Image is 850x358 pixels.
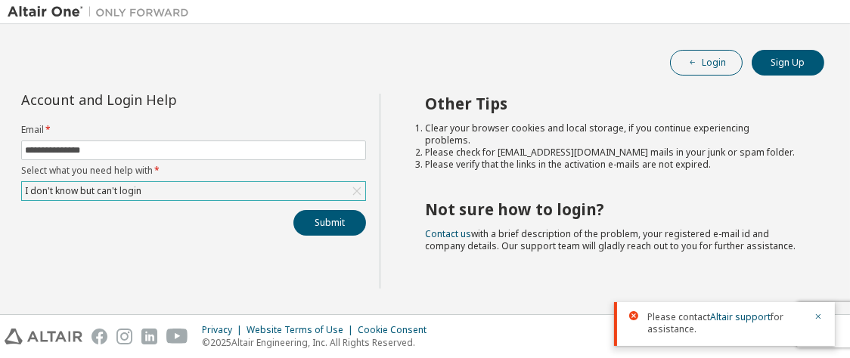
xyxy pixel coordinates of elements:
[5,329,82,344] img: altair_logo.svg
[166,329,188,344] img: youtube.svg
[426,159,798,171] li: Please verify that the links in the activation e-mails are not expired.
[293,210,366,236] button: Submit
[21,124,366,136] label: Email
[710,310,771,323] a: Altair support
[426,147,798,159] li: Please check for [EMAIL_ADDRESS][DOMAIN_NAME] mails in your junk or spam folder.
[21,165,366,177] label: Select what you need help with
[426,227,472,240] a: Contact us
[426,227,796,252] span: with a brief description of the problem, your registered e-mail id and company details. Our suppo...
[426,122,798,147] li: Clear your browser cookies and local storage, if you continue experiencing problems.
[426,94,798,113] h2: Other Tips
[647,311,805,335] span: Please contact for assistance.
[21,94,297,106] div: Account and Login Help
[8,5,197,20] img: Altair One
[752,50,824,76] button: Sign Up
[358,324,436,336] div: Cookie Consent
[670,50,743,76] button: Login
[141,329,157,344] img: linkedin.svg
[92,329,107,344] img: facebook.svg
[202,336,436,349] p: © 2025 Altair Engineering, Inc. All Rights Reserved.
[426,199,798,219] h2: Not sure how to login?
[22,182,365,200] div: I don't know but can't login
[116,329,132,344] img: instagram.svg
[202,324,247,336] div: Privacy
[247,324,358,336] div: Website Terms of Use
[23,183,144,199] div: I don't know but can't login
